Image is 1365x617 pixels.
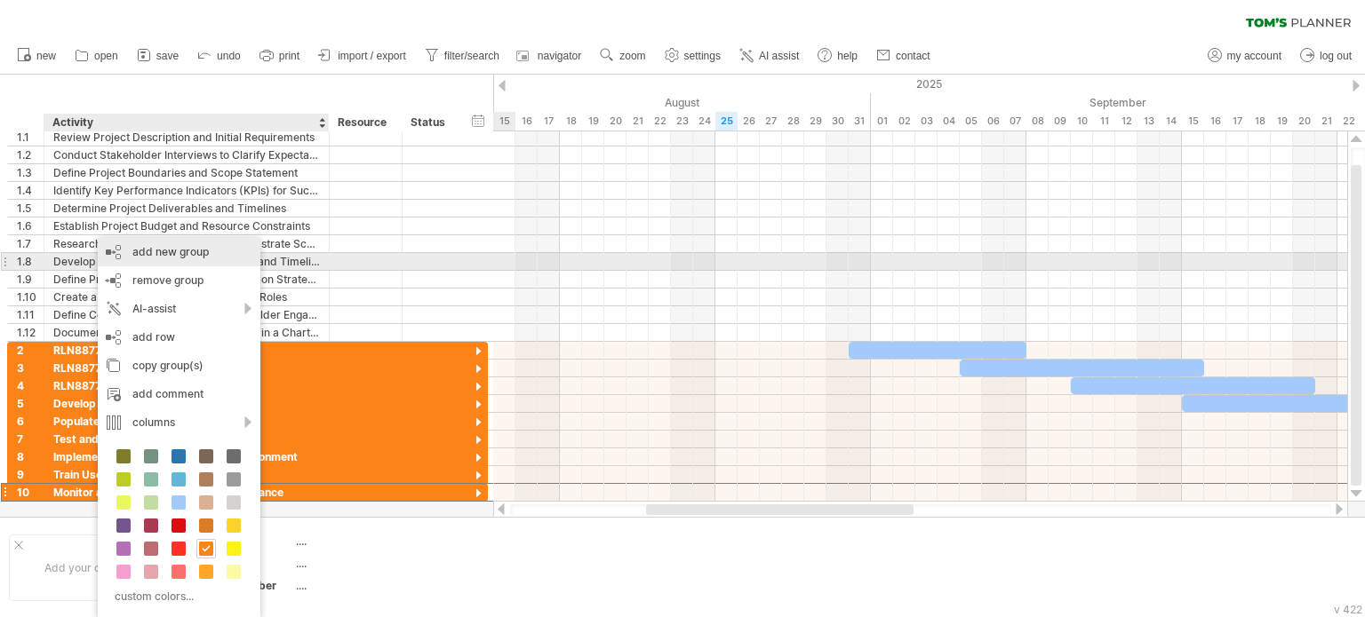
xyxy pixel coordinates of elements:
[619,50,645,62] span: zoom
[17,200,44,217] div: 1.5
[604,112,627,131] div: Wednesday, 20 August 2025
[53,431,320,447] div: Test and Refine Schedule
[17,253,44,270] div: 1.8
[98,380,260,408] div: add comment
[17,164,44,181] div: 1.3
[1026,112,1049,131] div: Monday, 8 September 2025
[338,50,406,62] span: import / export
[98,352,260,380] div: copy group(s)
[627,112,649,131] div: Thursday, 21 August 2025
[296,534,445,549] div: ....
[193,44,246,67] a: undo
[515,112,538,131] div: Saturday, 16 August 2025
[660,44,726,67] a: settings
[671,112,693,131] div: Saturday, 23 August 2025
[53,360,320,376] div: RLN8877_#3
[182,93,871,112] div: August 2025
[53,306,320,323] div: Define Communication Plan and Stakeholder Engagement
[52,114,319,131] div: Activity
[132,273,204,287] span: remove group
[107,584,246,608] div: custom colors...
[17,413,44,430] div: 6
[1004,112,1026,131] div: Sunday, 7 September 2025
[915,112,938,131] div: Wednesday, 3 September 2025
[560,112,582,131] div: Monday, 18 August 2025
[493,112,515,131] div: Friday, 15 August 2025
[837,50,858,62] span: help
[314,44,411,67] a: import / export
[17,218,44,234] div: 1.6
[735,44,804,67] a: AI assist
[538,50,581,62] span: navigator
[53,342,320,359] div: RLN8877_#2
[17,395,44,412] div: 5
[255,44,305,67] a: print
[17,484,44,501] div: 10
[693,112,715,131] div: Sunday, 24 August 2025
[1203,44,1287,67] a: my account
[17,235,44,252] div: 1.7
[53,253,320,270] div: Develop a Preliminary Project Schedule and Timeline
[70,44,124,67] a: open
[53,235,320,252] div: Research Industry Best Practices for Substrate Scheduling
[17,431,44,447] div: 7
[538,112,560,131] div: Sunday, 17 August 2025
[813,44,863,67] a: help
[1137,112,1160,131] div: Saturday, 13 September 2025
[53,218,320,234] div: Establish Project Budget and Resource Constraints
[53,413,320,430] div: Populate Schedule with Initial Data
[53,484,320,501] div: Monitor and Evaluate Schedule Performance
[17,146,44,163] div: 1.2
[1049,112,1071,131] div: Tuesday, 9 September 2025
[826,112,849,131] div: Saturday, 30 August 2025
[871,112,893,131] div: Monday, 1 September 2025
[9,534,175,601] div: Add your own logo
[17,271,44,288] div: 1.9
[132,44,184,67] a: save
[279,50,299,62] span: print
[53,395,320,412] div: Develop Substrate Schedule Template
[1227,50,1281,62] span: my account
[53,289,320,305] div: Create a Project Organization Chart and Roles
[296,578,445,593] div: ....
[514,44,587,67] a: navigator
[53,200,320,217] div: Determine Project Deliverables and Timelines
[53,182,320,199] div: Identify Key Performance Indicators (KPIs) for Success
[1071,112,1093,131] div: Wednesday, 10 September 2025
[12,44,61,67] a: new
[53,466,320,483] div: Train Users and Stakeholders
[17,129,44,146] div: 1.1
[98,295,260,323] div: AI-assist
[582,112,604,131] div: Tuesday, 19 August 2025
[872,44,936,67] a: contact
[53,146,320,163] div: Conduct Stakeholder Interviews to Clarify Expectations
[849,112,871,131] div: Sunday, 31 August 2025
[444,50,499,62] span: filter/search
[893,112,915,131] div: Tuesday, 2 September 2025
[1337,112,1360,131] div: Monday, 22 September 2025
[1293,112,1315,131] div: Saturday, 20 September 2025
[156,50,179,62] span: save
[1271,112,1293,131] div: Friday, 19 September 2025
[17,182,44,199] div: 1.4
[896,50,930,62] span: contact
[98,408,260,437] div: columns
[53,377,320,394] div: RLN8877_#4
[53,324,320,341] div: Document Project Scope and Objectives in a Charter
[938,112,960,131] div: Thursday, 4 September 2025
[420,44,505,67] a: filter/search
[715,112,738,131] div: Monday, 25 August 2025
[1093,112,1115,131] div: Thursday, 11 September 2025
[738,112,760,131] div: Tuesday, 26 August 2025
[1115,112,1137,131] div: Friday, 12 September 2025
[1315,112,1337,131] div: Sunday, 21 September 2025
[759,50,799,62] span: AI assist
[17,289,44,305] div: 1.10
[338,114,392,131] div: Resource
[17,306,44,323] div: 1.11
[1226,112,1249,131] div: Wednesday, 17 September 2025
[36,50,56,62] span: new
[53,129,320,146] div: Review Project Description and Initial Requirements
[296,556,445,571] div: ....
[804,112,826,131] div: Friday, 29 August 2025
